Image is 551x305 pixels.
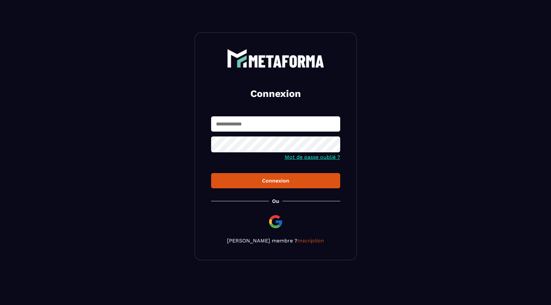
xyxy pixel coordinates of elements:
p: [PERSON_NAME] membre ? [211,238,340,244]
a: Mot de passe oublié ? [285,154,340,160]
img: logo [227,49,324,68]
button: Connexion [211,173,340,188]
h2: Connexion [219,87,332,100]
div: Connexion [216,178,335,184]
a: Inscription [297,238,324,244]
a: logo [211,49,340,68]
p: Ou [272,198,279,204]
img: google [268,214,283,229]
